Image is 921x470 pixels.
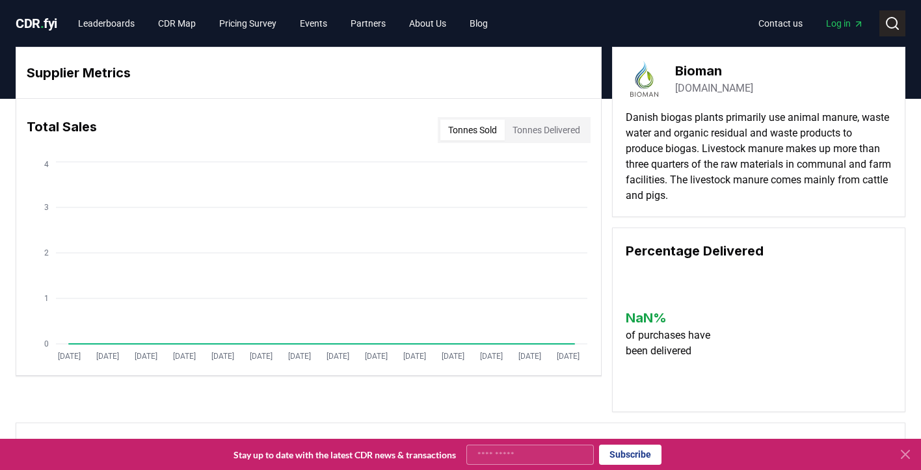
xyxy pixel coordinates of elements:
[16,16,57,31] span: CDR fyi
[135,352,157,361] tspan: [DATE]
[16,14,57,33] a: CDR.fyi
[68,12,145,35] a: Leaderboards
[288,352,311,361] tspan: [DATE]
[27,434,894,453] h3: Orders
[40,16,44,31] span: .
[748,12,813,35] a: Contact us
[209,12,287,35] a: Pricing Survey
[148,12,206,35] a: CDR Map
[675,81,753,96] a: [DOMAIN_NAME]
[816,12,874,35] a: Log in
[675,61,753,81] h3: Bioman
[748,12,874,35] nav: Main
[626,110,892,203] p: Danish biogas plants primarily use animal manure, waste water and organic residual and waste prod...
[403,352,426,361] tspan: [DATE]
[173,352,196,361] tspan: [DATE]
[289,12,338,35] a: Events
[626,241,892,261] h3: Percentage Delivered
[327,352,349,361] tspan: [DATE]
[44,203,49,212] tspan: 3
[459,12,498,35] a: Blog
[27,63,591,83] h3: Supplier Metrics
[44,294,49,303] tspan: 1
[365,352,388,361] tspan: [DATE]
[626,60,662,97] img: Bioman-logo
[399,12,457,35] a: About Us
[211,352,234,361] tspan: [DATE]
[27,117,97,143] h3: Total Sales
[68,12,498,35] nav: Main
[440,120,505,140] button: Tonnes Sold
[250,352,273,361] tspan: [DATE]
[626,328,723,359] p: of purchases have been delivered
[480,352,503,361] tspan: [DATE]
[442,352,464,361] tspan: [DATE]
[826,17,864,30] span: Log in
[96,352,119,361] tspan: [DATE]
[626,308,723,328] h3: NaN %
[557,352,580,361] tspan: [DATE]
[44,248,49,257] tspan: 2
[58,352,81,361] tspan: [DATE]
[44,160,49,169] tspan: 4
[44,339,49,348] tspan: 0
[505,120,588,140] button: Tonnes Delivered
[518,352,541,361] tspan: [DATE]
[340,12,396,35] a: Partners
